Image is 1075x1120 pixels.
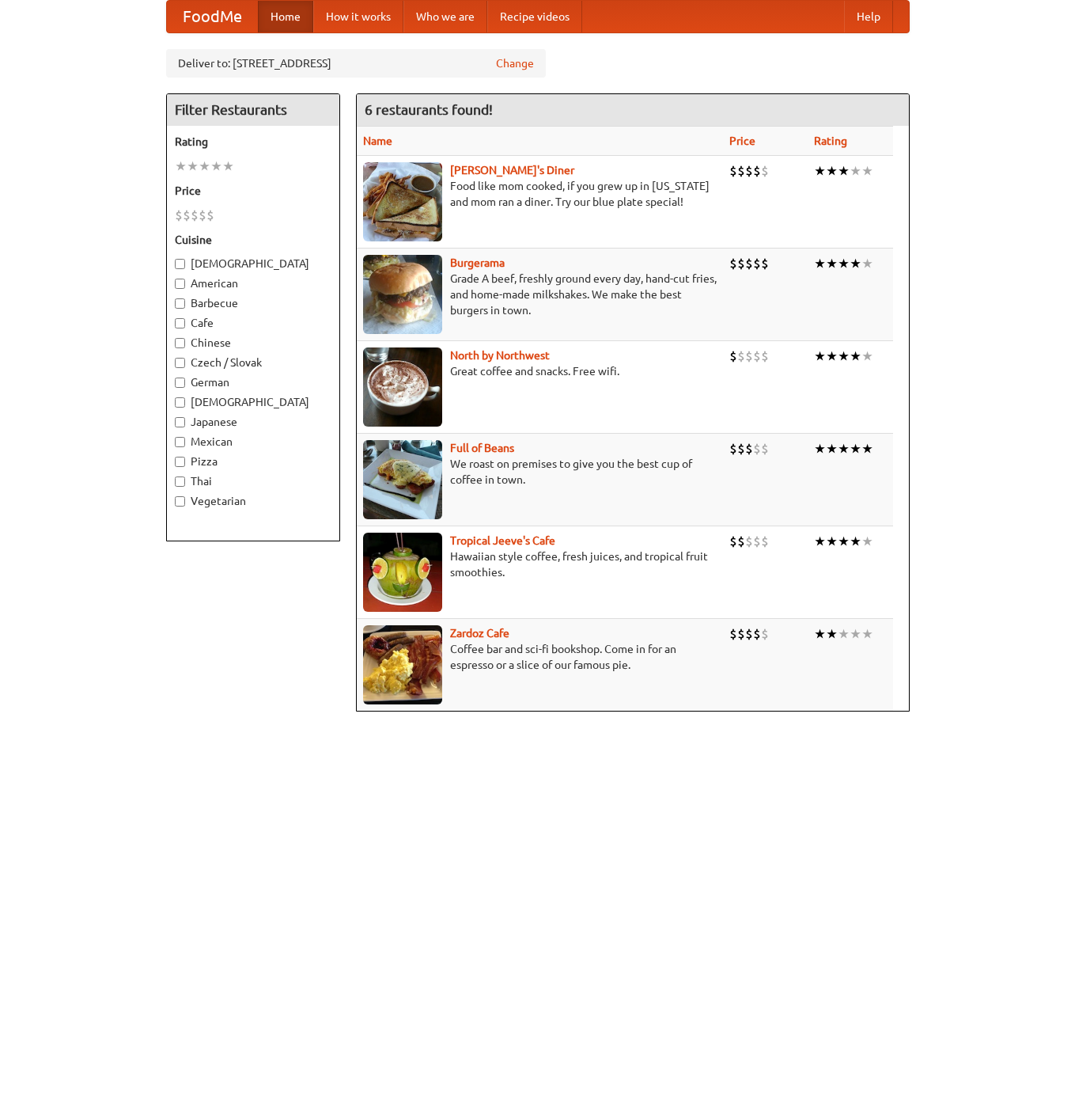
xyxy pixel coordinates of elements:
[753,347,761,365] li: $
[838,347,850,365] li: ★
[175,275,331,291] label: American
[363,533,442,612] img: jeeves.jpg
[826,533,838,550] li: ★
[363,271,717,318] p: Grade A beef, freshly ground every day, hand-cut fries, and home-made milkshakes. We make the bes...
[850,625,861,643] li: ★
[175,437,185,447] input: Mexican
[850,533,861,550] li: ★
[175,298,185,309] input: Barbecue
[850,162,861,180] li: ★
[861,347,873,365] li: ★
[814,162,826,180] li: ★
[753,162,761,180] li: $
[175,279,185,289] input: American
[175,335,331,351] label: Chinese
[313,1,403,32] a: How it works
[850,440,861,457] li: ★
[745,440,753,457] li: $
[175,476,185,487] input: Thai
[167,94,339,126] h4: Filter Restaurants
[737,625,745,643] li: $
[861,255,873,272] li: ★
[737,347,745,365] li: $
[838,255,850,272] li: ★
[838,533,850,550] li: ★
[761,533,769,550] li: $
[737,162,745,180] li: $
[729,347,737,365] li: $
[753,255,761,272] li: $
[175,378,185,388] input: German
[737,255,745,272] li: $
[175,358,185,368] input: Czech / Slovak
[166,49,546,78] div: Deliver to: [STREET_ADDRESS]
[745,162,753,180] li: $
[850,347,861,365] li: ★
[450,164,574,177] a: [PERSON_NAME]'s Diner
[175,259,185,269] input: [DEMOGRAPHIC_DATA]
[175,232,331,248] h5: Cuisine
[761,255,769,272] li: $
[814,625,826,643] li: ★
[363,456,717,488] p: We roast on premises to give you the best cup of coffee in town.
[729,135,755,147] a: Price
[363,549,717,580] p: Hawaiian style coffee, fresh juices, and tropical fruit smoothies.
[363,162,442,241] img: sallys.jpg
[745,255,753,272] li: $
[761,625,769,643] li: $
[175,338,185,348] input: Chinese
[729,255,737,272] li: $
[175,134,331,150] h5: Rating
[826,347,838,365] li: ★
[175,183,331,199] h5: Price
[167,1,258,32] a: FoodMe
[450,627,509,640] b: Zardoz Cafe
[363,641,717,673] p: Coffee bar and sci-fi bookshop. Come in for an espresso or a slice of our famous pie.
[753,440,761,457] li: $
[814,135,847,147] a: Rating
[844,1,893,32] a: Help
[175,315,331,331] label: Cafe
[487,1,582,32] a: Recipe videos
[206,207,214,224] li: $
[745,533,753,550] li: $
[761,162,769,180] li: $
[450,534,555,547] a: Tropical Jeeve's Cafe
[175,256,331,271] label: [DEMOGRAPHIC_DATA]
[175,318,185,328] input: Cafe
[199,207,206,224] li: $
[175,158,187,175] li: ★
[737,440,745,457] li: $
[838,625,850,643] li: ★
[729,162,737,180] li: $
[363,363,717,379] p: Great coffee and snacks. Free wifi.
[199,158,210,175] li: ★
[363,135,392,147] a: Name
[496,55,534,71] a: Change
[258,1,313,32] a: Home
[450,442,514,454] b: Full of Beans
[745,625,753,643] li: $
[753,625,761,643] li: $
[363,347,442,427] img: north.jpg
[838,162,850,180] li: ★
[745,347,753,365] li: $
[850,255,861,272] li: ★
[175,355,331,370] label: Czech / Slovak
[187,158,199,175] li: ★
[403,1,487,32] a: Who we are
[175,414,331,430] label: Japanese
[450,256,505,269] a: Burgerama
[450,349,550,362] a: North by Northwest
[363,440,442,519] img: beans.jpg
[175,207,183,224] li: $
[761,440,769,457] li: $
[861,440,873,457] li: ★
[826,162,838,180] li: ★
[191,207,199,224] li: $
[175,434,331,450] label: Mexican
[729,533,737,550] li: $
